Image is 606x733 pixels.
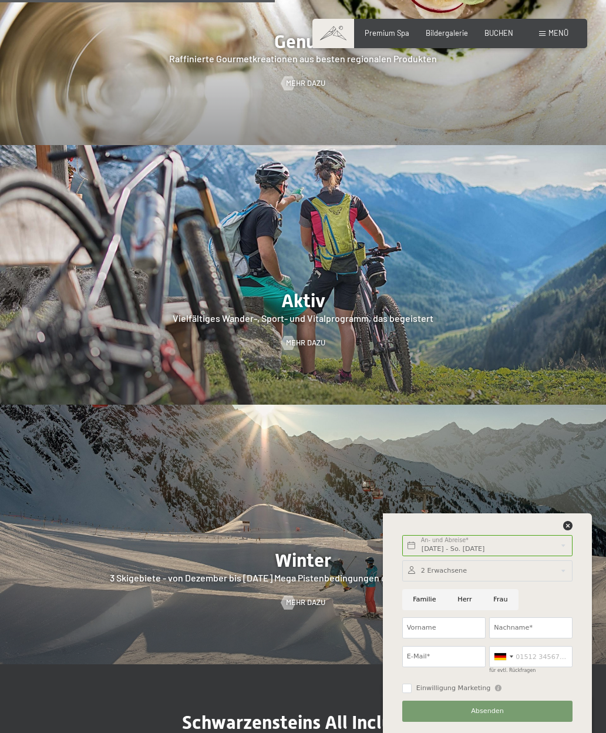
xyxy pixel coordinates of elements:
[490,647,517,667] div: Germany (Deutschland): +49
[281,597,325,608] a: Mehr dazu
[402,701,573,722] button: Absenden
[548,28,568,38] span: Menü
[471,707,504,716] span: Absenden
[365,28,409,38] a: Premium Spa
[426,28,468,38] a: Bildergalerie
[281,78,325,89] a: Mehr dazu
[489,668,536,673] label: für evtl. Rückfragen
[281,338,325,348] a: Mehr dazu
[286,78,325,89] span: Mehr dazu
[416,684,491,693] span: Einwilligung Marketing
[484,28,513,38] a: BUCHEN
[286,338,325,348] span: Mehr dazu
[286,597,325,608] span: Mehr dazu
[489,646,573,667] input: 01512 3456789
